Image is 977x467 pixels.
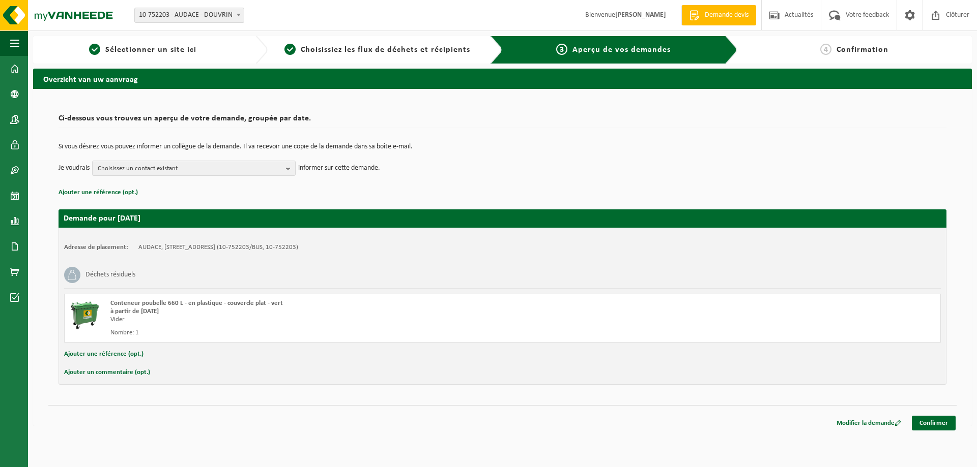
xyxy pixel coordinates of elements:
div: Vider [110,316,543,324]
strong: [PERSON_NAME] [615,11,666,19]
span: 10-752203 - AUDACE - DOUVRIN [135,8,244,22]
span: 4 [820,44,831,55]
p: informer sur cette demande. [298,161,380,176]
h2: Ci-dessous vous trouvez un aperçu de votre demande, groupée par date. [59,114,946,128]
a: Modifier la demande [829,416,909,430]
span: Choisissez un contact existant [98,161,282,176]
span: 3 [556,44,567,55]
span: Demande devis [702,10,751,20]
button: Choisissez un contact existant [92,161,296,176]
h3: Déchets résiduels [85,267,135,283]
span: 1 [89,44,100,55]
span: Choisissiez les flux de déchets et récipients [301,46,470,54]
span: 2 [284,44,296,55]
h2: Overzicht van uw aanvraag [33,69,972,88]
button: Ajouter une référence (opt.) [64,348,143,361]
span: Sélectionner un site ici [105,46,196,54]
strong: Adresse de placement: [64,244,128,251]
strong: à partir de [DATE] [110,308,159,315]
p: Je voudrais [59,161,90,176]
span: 10-752203 - AUDACE - DOUVRIN [134,8,244,23]
img: WB-0660-HPE-GN-01.png [70,299,100,330]
button: Ajouter un commentaire (opt.) [64,366,150,379]
div: Nombre: 1 [110,329,543,337]
span: Conteneur poubelle 660 L - en plastique - couvercle plat - vert [110,300,283,306]
span: Confirmation [837,46,888,54]
a: 1Sélectionner un site ici [38,44,247,56]
p: Si vous désirez vous pouvez informer un collègue de la demande. Il va recevoir une copie de la de... [59,143,946,150]
button: Ajouter une référence (opt.) [59,186,138,199]
a: Confirmer [912,416,956,430]
strong: Demande pour [DATE] [64,214,140,223]
span: Aperçu de vos demandes [572,46,671,54]
a: Demande devis [681,5,756,25]
td: AUDACE, [STREET_ADDRESS] (10-752203/BUS, 10-752203) [138,243,298,252]
a: 2Choisissiez les flux de déchets et récipients [273,44,482,56]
